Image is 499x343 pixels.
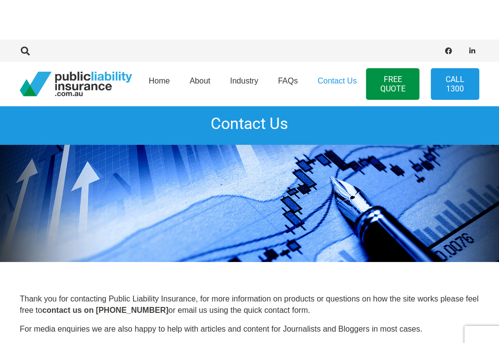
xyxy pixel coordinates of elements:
[230,77,258,85] span: Industry
[20,324,479,335] p: For media enquiries we are also happy to help with articles and content for Journalists and Blogg...
[189,77,210,85] span: About
[366,68,420,100] a: FREE QUOTE
[278,77,298,85] span: FAQs
[27,57,35,65] img: tab_domain_overview_orange.svg
[465,44,479,58] a: LinkedIn
[42,306,168,314] strong: contact us on [PHONE_NUMBER]
[431,68,479,100] a: Call 1300
[26,26,109,34] div: Domain: [DOMAIN_NAME]
[220,59,268,109] a: Industry
[149,77,170,85] span: Home
[20,294,479,316] p: Thank you for contacting Public Liability Insurance, for more information on products or question...
[268,59,308,109] a: FAQs
[20,72,132,96] a: pli_logotransparent
[139,59,180,109] a: Home
[442,44,455,58] a: Facebook
[109,58,167,65] div: Keywords by Traffic
[28,16,48,24] div: v 4.0.25
[16,26,24,34] img: website_grey.svg
[15,42,35,60] a: Search
[38,58,89,65] div: Domain Overview
[98,57,106,65] img: tab_keywords_by_traffic_grey.svg
[318,77,357,85] span: Contact Us
[308,59,366,109] a: Contact Us
[180,59,220,109] a: About
[16,16,24,24] img: logo_orange.svg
